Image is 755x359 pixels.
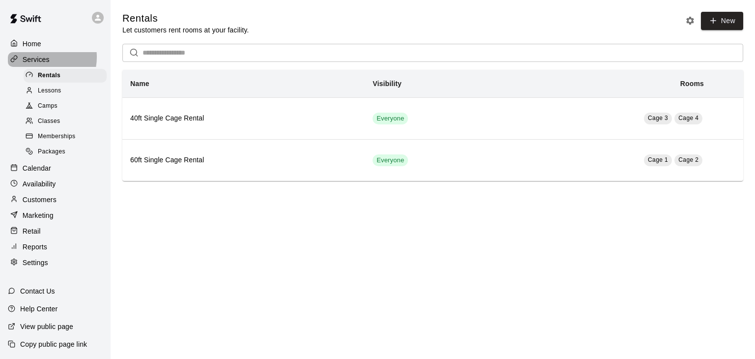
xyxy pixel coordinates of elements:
p: Settings [23,258,48,268]
button: Rental settings [683,13,697,28]
a: Home [8,36,103,51]
div: Lessons [24,84,107,98]
p: Services [23,55,50,64]
span: Everyone [373,114,408,123]
p: Contact Us [20,286,55,296]
p: Customers [23,195,57,205]
a: Memberships [24,129,111,145]
p: Availability [23,179,56,189]
span: Classes [38,117,60,126]
span: Camps [38,101,58,111]
a: Classes [24,114,111,129]
table: simple table [122,70,743,181]
p: Copy public page link [20,339,87,349]
span: Everyone [373,156,408,165]
a: Services [8,52,103,67]
a: Marketing [8,208,103,223]
p: Retail [23,226,41,236]
a: Lessons [24,83,111,98]
a: Camps [24,99,111,114]
span: Cage 2 [678,156,698,163]
span: Packages [38,147,65,157]
a: Settings [8,255,103,270]
p: Help Center [20,304,58,314]
span: Lessons [38,86,61,96]
a: New [701,12,743,30]
h6: 40ft Single Cage Rental [130,113,357,124]
div: Classes [24,115,107,128]
h6: 60ft Single Cage Rental [130,155,357,166]
span: Cage 4 [678,115,698,121]
p: Calendar [23,163,51,173]
p: View public page [20,322,73,331]
div: Rentals [24,69,107,83]
div: This service is visible to all of your customers [373,154,408,166]
p: Marketing [23,210,54,220]
div: This service is visible to all of your customers [373,113,408,124]
div: Packages [24,145,107,159]
p: Home [23,39,41,49]
a: Customers [8,192,103,207]
b: Name [130,80,149,88]
b: Rooms [680,80,704,88]
a: Reports [8,239,103,254]
span: Rentals [38,71,60,81]
b: Visibility [373,80,402,88]
div: Camps [24,99,107,113]
h5: Rentals [122,12,249,25]
a: Rentals [24,68,111,83]
a: Availability [8,177,103,191]
div: Memberships [24,130,107,144]
span: Memberships [38,132,75,142]
span: Cage 3 [648,115,668,121]
p: Let customers rent rooms at your facility. [122,25,249,35]
a: Calendar [8,161,103,176]
p: Reports [23,242,47,252]
span: Cage 1 [648,156,668,163]
a: Retail [8,224,103,239]
a: Packages [24,145,111,160]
